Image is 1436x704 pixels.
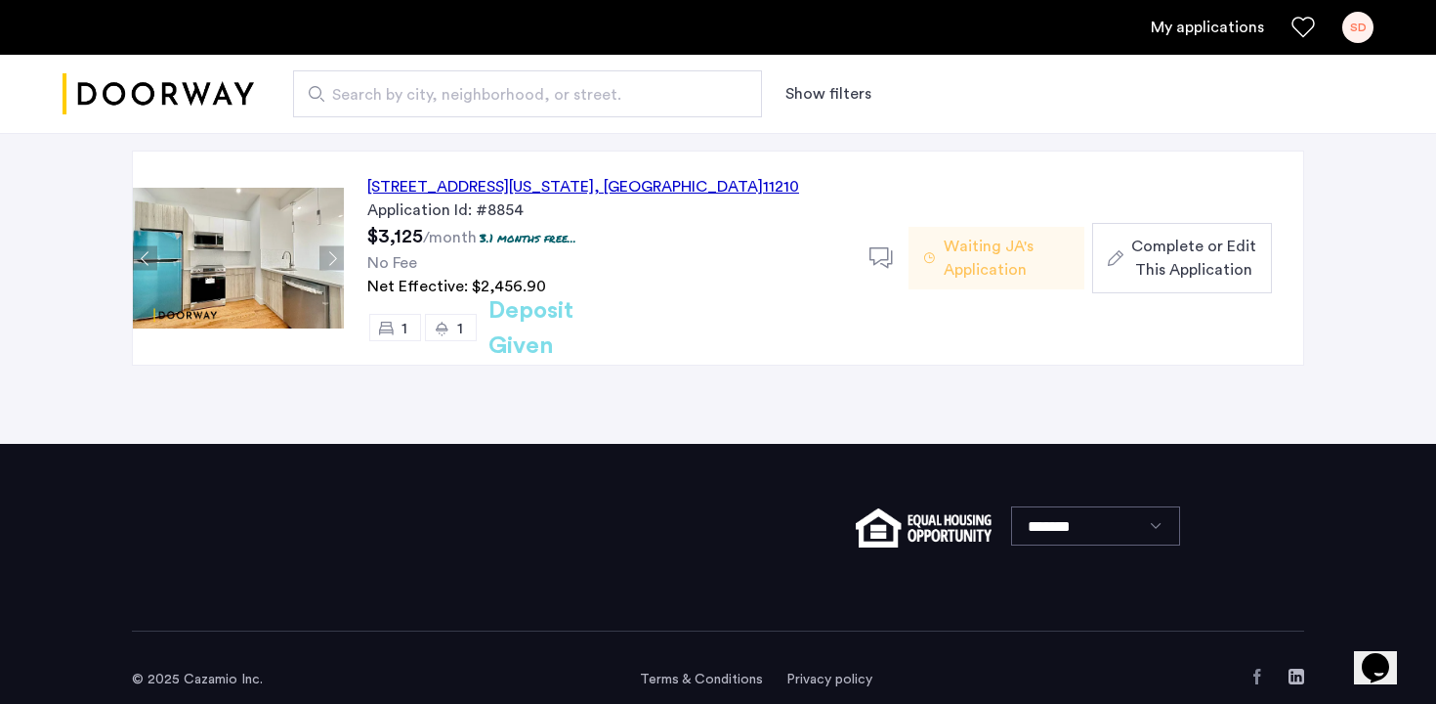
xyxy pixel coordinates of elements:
img: equal-housing.png [856,508,992,548]
span: No Fee [367,255,417,271]
a: Terms and conditions [640,670,763,689]
span: © 2025 Cazamio Inc. [132,673,263,686]
span: 1 [457,321,463,336]
div: Application Id: #8854 [367,198,846,222]
a: Privacy policy [786,670,872,689]
iframe: chat widget [1354,626,1416,684]
div: SD [1342,12,1373,43]
img: Apartment photo [133,188,344,329]
span: 1 [401,321,407,336]
span: Search by city, neighborhood, or street. [332,83,707,107]
span: , [GEOGRAPHIC_DATA] [594,179,763,195]
span: Waiting JA's Application [944,235,1069,282]
h2: Deposit Given [488,293,644,364]
button: Next apartment [319,246,344,271]
input: Apartment Search [293,70,762,117]
select: Language select [1011,506,1180,546]
sub: /month [423,230,477,245]
button: Previous apartment [133,246,157,271]
span: Net Effective: $2,456.90 [367,279,546,294]
p: 3.1 months free... [480,230,576,246]
button: button [1092,223,1272,293]
div: [STREET_ADDRESS][US_STATE] 11210 [367,175,799,198]
a: LinkedIn [1288,669,1304,684]
a: Cazamio logo [63,58,254,131]
a: Favorites [1291,16,1315,39]
span: Complete or Edit This Application [1131,235,1256,282]
button: Show or hide filters [785,82,871,106]
a: Facebook [1249,669,1265,684]
img: logo [63,58,254,131]
span: $3,125 [367,227,423,246]
a: My application [1151,16,1264,39]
